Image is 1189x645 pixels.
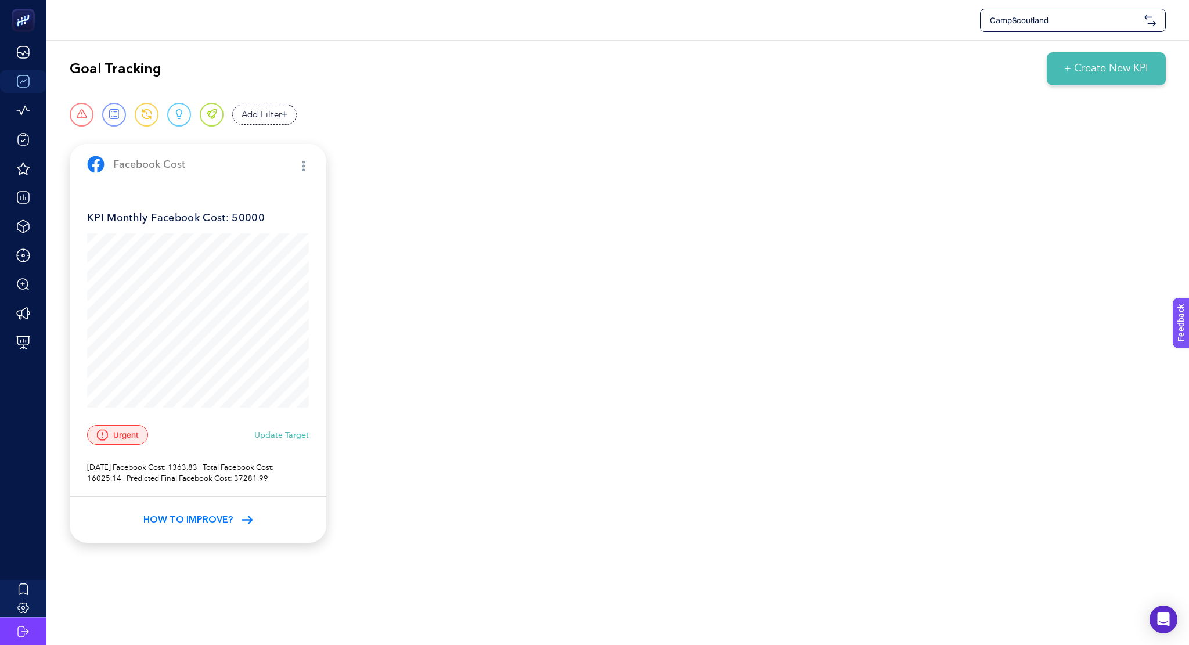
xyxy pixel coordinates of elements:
[1150,606,1177,633] div: Open Intercom Messenger
[990,15,1140,26] span: CampScoutland
[282,111,287,117] img: add filter
[113,157,185,171] p: Facebook Cost
[143,513,233,527] span: How to Improve?
[242,516,253,524] img: How to Improve?
[1144,15,1156,26] img: svg%3e
[1064,61,1148,77] span: + Create New KPI
[87,462,309,485] p: [DATE] Facebook Cost: 1363.83 | Total Facebook Cost: 16025.14 | Predicted Final Facebook Cost: 37...
[7,3,44,13] span: Feedback
[113,429,138,441] span: Urgent
[302,161,305,171] img: menu button
[70,60,161,78] h2: Goal Tracking
[242,108,282,121] span: Add Filter
[87,205,309,225] p: KPI Monthly Facebook Cost: 50000
[1047,52,1166,85] button: + Create New KPI
[254,430,309,439] span: Update Target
